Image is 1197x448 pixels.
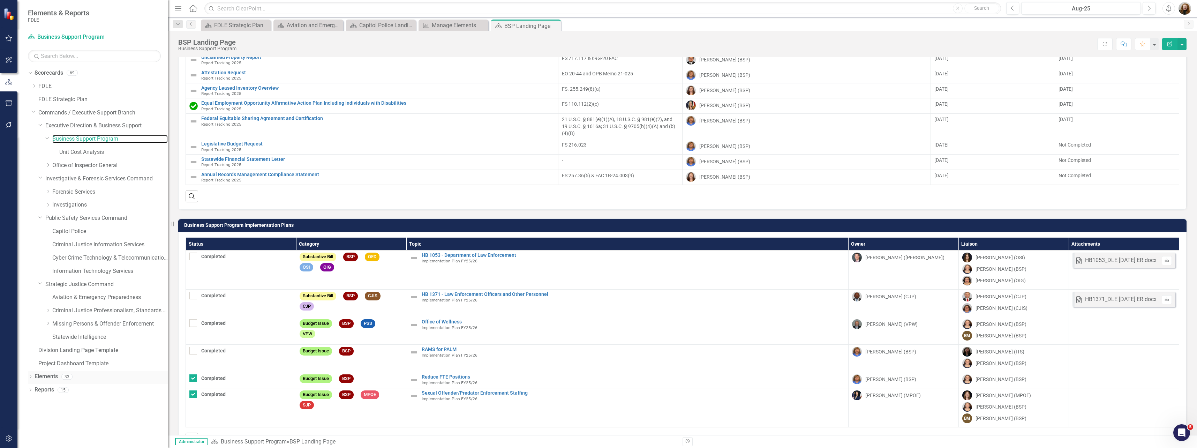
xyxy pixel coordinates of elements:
td: Double-Click to Edit [1069,388,1179,427]
td: Double-Click to Edit [848,388,958,427]
td: Double-Click to Edit [958,251,1069,290]
span: EO 20-44 and OPB Memo 21-025 [562,71,633,76]
span: BSP [339,319,354,328]
span: FS. 255.249(8)(a) [562,86,601,92]
img: Elizabeth Martin [962,319,972,329]
a: Manage Elements [420,21,487,30]
img: Not Defined [410,348,418,357]
img: Not Defined [410,254,418,262]
div: [PERSON_NAME] (ITS) [976,348,1024,355]
a: Investigations [52,201,168,209]
span: Budget Issue [300,319,332,328]
div: [PERSON_NAME] (BSP) [699,87,750,94]
td: Double-Click to Edit [1069,372,1179,388]
td: Double-Click to Edit [683,139,931,155]
td: Double-Click to Edit Right Click for Context Menu [186,53,558,68]
h3: Business Support Program Implementation Plans [184,223,1183,228]
span: Elements & Reports [28,9,89,17]
td: Double-Click to Edit [1055,139,1179,155]
td: Double-Click to Edit [931,98,1055,114]
div: Aug-25 [1024,5,1138,13]
td: Double-Click to Edit [958,290,1069,317]
a: Statewide Intelligence [52,333,168,341]
img: Not Defined [189,173,198,181]
a: Strategic Justice Command [45,281,168,289]
a: Information Technology Services [52,267,168,275]
td: Double-Click to Edit Right Click for Context Menu [186,139,558,155]
img: Elizabeth Martin [962,264,972,274]
a: Reports [35,386,54,394]
span: BSP [339,390,354,399]
span: FS 216.023 [562,142,587,148]
span: Substantive Bill [300,292,336,300]
td: Double-Click to Edit [1055,114,1179,139]
td: Double-Click to Edit [186,372,296,388]
span: [DATE] [934,55,949,61]
td: Double-Click to Edit [958,345,1069,372]
span: OSI [300,263,313,272]
td: Double-Click to Edit Right Click for Context Menu [406,251,848,290]
div: [PERSON_NAME] (BSP) [699,72,750,79]
img: Not Defined [189,143,198,151]
span: Implementation Plan FY25/26 [422,325,477,330]
div: BSP Landing Page [504,22,559,30]
td: Double-Click to Edit [1069,251,1179,290]
a: Annual Records Management Compliance Statement [201,172,555,177]
td: Double-Click to Edit [558,114,683,139]
td: Double-Click to Edit Right Click for Context Menu [406,290,848,317]
a: Equal Employment Opportunity Affirmative Action Plan Including Individuals with Disabilities [201,100,555,106]
img: Not Defined [410,376,418,384]
a: Capitol Police Landing [348,21,414,30]
img: Nicole Howard [962,347,972,357]
td: Double-Click to Edit [1055,68,1179,83]
img: Not Defined [410,293,418,301]
a: Attestation Request [201,70,555,75]
td: Double-Click to Edit [186,317,296,345]
img: Not Defined [189,56,198,64]
a: Public Safety Services Command [45,214,168,222]
td: Double-Click to Edit [848,290,958,317]
div: Aviation and Emergency Preparedness Landing Page [287,21,341,30]
span: Report Tracking 2025 [201,60,241,65]
span: Report Tracking 2025 [201,76,241,81]
span: [DATE] [1059,117,1073,122]
div: [PERSON_NAME] (BSP) [699,158,750,165]
img: Complete [189,102,198,110]
td: Double-Click to Edit [558,139,683,155]
a: Cyber Crime Technology & Telecommunications [52,254,168,262]
td: Double-Click to Edit [296,372,406,388]
div: [PERSON_NAME] (CJIS) [976,305,1027,312]
span: - [562,157,563,163]
td: Double-Click to Edit [186,251,296,290]
div: Manage Elements [432,21,487,30]
a: Office of Inspector General [52,162,168,170]
td: Double-Click to Edit [1069,317,1179,345]
td: Double-Click to Edit [931,170,1055,185]
span: Budget Issue [300,374,332,383]
img: Abigail Hatcher [962,253,972,262]
a: Elements [35,373,58,381]
td: Double-Click to Edit [1055,154,1179,170]
img: Samantha Andrews [686,100,696,110]
td: Double-Click to Edit [1069,290,1179,317]
span: Administrator [175,438,208,445]
div: Business Support Program [178,46,236,51]
td: Double-Click to Edit [931,154,1055,170]
span: 5 [1188,424,1193,430]
td: Double-Click to Edit [683,68,931,83]
td: Double-Click to Edit [558,170,683,185]
a: Office of Wellness [422,319,844,324]
td: Double-Click to Edit [848,372,958,388]
span: FS 717.117 & 69G-20 FAC [562,55,618,61]
td: Double-Click to Edit [186,345,296,372]
a: FDLE Strategic Plan [38,96,168,104]
div: [PERSON_NAME] (BSP) [699,173,750,180]
td: Double-Click to Edit [931,83,1055,98]
div: BM [962,413,972,423]
td: Double-Click to Edit [848,251,958,290]
img: Not Defined [189,117,198,126]
img: Sharon Wester [686,157,696,166]
td: Double-Click to Edit [931,139,1055,155]
img: Not Defined [410,392,418,400]
td: Double-Click to Edit [558,154,683,170]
